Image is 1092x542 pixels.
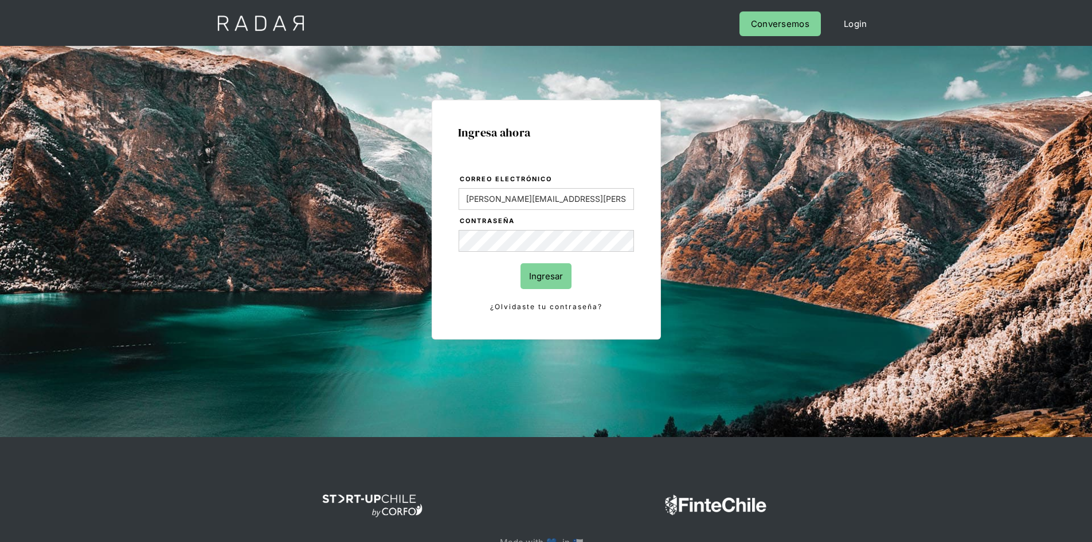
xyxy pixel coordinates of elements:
[460,174,634,185] label: Correo electrónico
[460,216,634,227] label: Contraseña
[832,11,879,36] a: Login
[739,11,821,36] a: Conversemos
[459,301,634,313] a: ¿Olvidaste tu contraseña?
[458,173,635,313] form: Login Form
[458,126,635,139] h1: Ingresa ahora
[459,188,634,210] input: bruce@wayne.com
[520,263,572,289] input: Ingresar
